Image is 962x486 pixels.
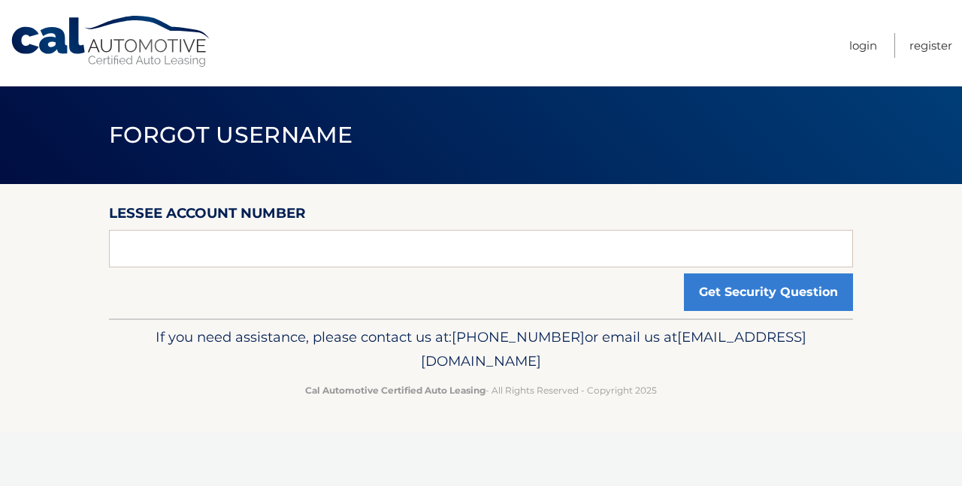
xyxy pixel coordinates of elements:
span: [PHONE_NUMBER] [452,328,585,346]
p: If you need assistance, please contact us at: or email us at [119,325,843,373]
strong: Cal Automotive Certified Auto Leasing [305,385,486,396]
button: Get Security Question [684,273,853,311]
a: Register [909,33,952,58]
a: Login [849,33,877,58]
span: Forgot Username [109,121,353,149]
p: - All Rights Reserved - Copyright 2025 [119,382,843,398]
span: [EMAIL_ADDRESS][DOMAIN_NAME] [421,328,806,370]
a: Cal Automotive [10,15,213,68]
label: Lessee Account Number [109,202,306,230]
